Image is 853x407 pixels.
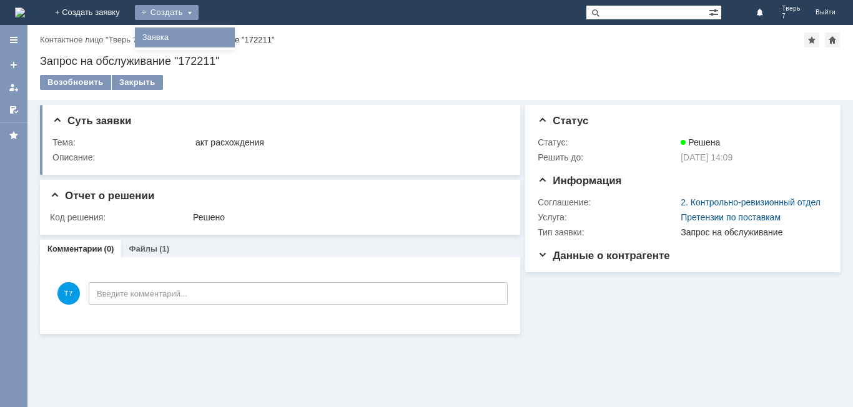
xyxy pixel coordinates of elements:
a: Претензии по поставкам [681,212,781,222]
a: 2. Контрольно-ревизионный отдел [681,197,821,207]
a: Создать заявку [4,55,24,75]
span: Т7 [57,282,80,305]
span: [DATE] 14:09 [681,152,732,162]
span: Статус [538,115,588,127]
a: Контактное лицо "Тверь 7" [40,35,140,44]
div: Сделать домашней страницей [825,32,840,47]
div: Запрос на обслуживание [681,227,822,237]
div: Решено [193,212,503,222]
div: / [40,35,145,44]
span: Данные о контрагенте [538,250,670,262]
div: (1) [159,244,169,253]
div: акт расхождения [195,137,503,147]
span: 7 [782,12,801,20]
div: (0) [104,244,114,253]
div: Запрос на обслуживание "172211" [145,35,275,44]
div: Статус: [538,137,678,147]
a: Мои согласования [4,100,24,120]
a: Заявка [137,30,232,45]
div: Соглашение: [538,197,678,207]
div: Создать [135,5,199,20]
span: Тверь [782,5,801,12]
div: Добавить в избранное [804,32,819,47]
span: Расширенный поиск [709,6,721,17]
div: Описание: [52,152,506,162]
div: Запрос на обслуживание "172211" [40,55,841,67]
div: Тема: [52,137,193,147]
div: Код решения: [50,212,190,222]
span: Информация [538,175,621,187]
a: Перейти на домашнюю страницу [15,7,25,17]
div: Тип заявки: [538,227,678,237]
img: logo [15,7,25,17]
a: Комментарии [47,244,102,253]
span: Решена [681,137,720,147]
a: Файлы [129,244,157,253]
div: Решить до: [538,152,678,162]
a: Мои заявки [4,77,24,97]
span: Отчет о решении [50,190,154,202]
span: Суть заявки [52,115,131,127]
div: Услуга: [538,212,678,222]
